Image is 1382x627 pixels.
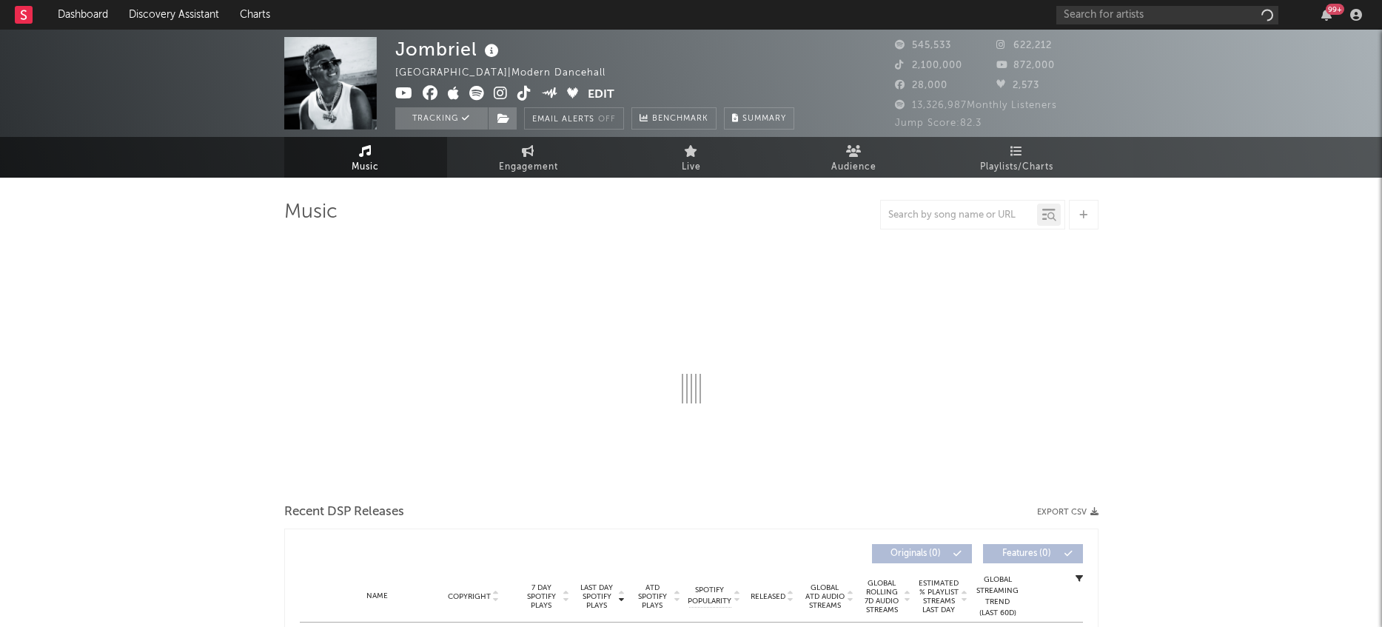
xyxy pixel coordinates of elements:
span: Summary [742,115,786,123]
a: Playlists/Charts [936,137,1098,178]
span: Estimated % Playlist Streams Last Day [919,579,959,614]
span: Benchmark [652,110,708,128]
div: Jombriel [395,37,503,61]
a: Engagement [447,137,610,178]
button: 99+ [1321,9,1332,21]
button: Email AlertsOff [524,107,624,130]
a: Audience [773,137,936,178]
span: 28,000 [895,81,947,90]
span: 622,212 [996,41,1052,50]
span: Live [682,158,701,176]
button: Tracking [395,107,488,130]
div: Global Streaming Trend (Last 60D) [976,574,1020,619]
span: Copyright [448,592,491,601]
span: Spotify Popularity [688,585,731,607]
span: 872,000 [996,61,1055,70]
span: Last Day Spotify Plays [577,583,617,610]
div: 99 + [1326,4,1344,15]
span: 13,326,987 Monthly Listeners [895,101,1057,110]
span: Global ATD Audio Streams [805,583,845,610]
span: 2,573 [996,81,1039,90]
span: Jump Score: 82.3 [895,118,982,128]
input: Search by song name or URL [881,209,1037,221]
span: Global Rolling 7D Audio Streams [862,579,902,614]
span: Originals ( 0 ) [882,549,950,558]
span: 7 Day Spotify Plays [522,583,561,610]
button: Originals(0) [872,544,972,563]
button: Edit [588,86,614,104]
span: Music [352,158,379,176]
a: Benchmark [631,107,717,130]
span: Audience [831,158,876,176]
a: Live [610,137,773,178]
span: ATD Spotify Plays [633,583,672,610]
div: [GEOGRAPHIC_DATA] | Modern Dancehall [395,64,623,82]
a: Music [284,137,447,178]
button: Export CSV [1037,508,1098,517]
span: Recent DSP Releases [284,503,404,521]
em: Off [598,115,616,124]
input: Search for artists [1056,6,1278,24]
span: 2,100,000 [895,61,962,70]
span: 545,533 [895,41,951,50]
button: Summary [724,107,794,130]
div: Name [329,591,426,602]
span: Released [751,592,785,601]
span: Engagement [499,158,558,176]
button: Features(0) [983,544,1083,563]
span: Playlists/Charts [980,158,1053,176]
span: Features ( 0 ) [993,549,1061,558]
